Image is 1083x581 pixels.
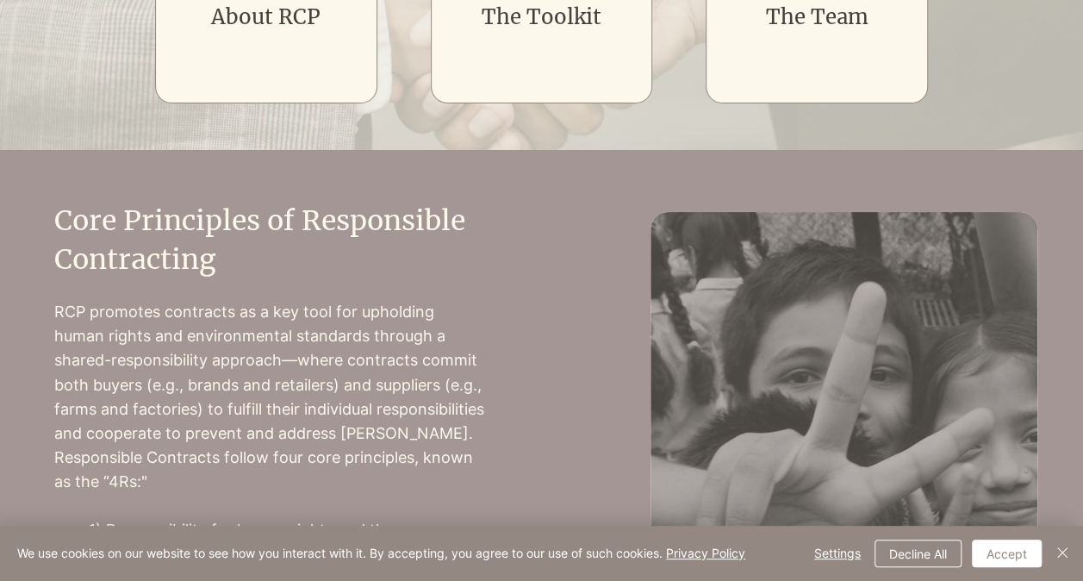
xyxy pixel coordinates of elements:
[666,546,745,560] a: Privacy Policy
[972,540,1042,567] button: Accept
[1052,542,1073,563] img: Close
[54,300,488,494] p: RCP promotes contracts as a key tool for upholding human rights and environmental standards throu...
[814,540,861,566] span: Settings
[211,3,321,30] a: About RCP
[54,202,488,279] h2: Core Principles of Responsible Contracting
[17,546,745,561] span: We use cookies on our website to see how you interact with it. By accepting, you agree to our use...
[1052,540,1073,567] button: Close
[482,3,601,30] a: The Toolkit
[89,518,488,566] p: 1) Responsibility for human rights and the environment is shared
[874,540,962,567] button: Decline All
[766,3,868,30] a: The Team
